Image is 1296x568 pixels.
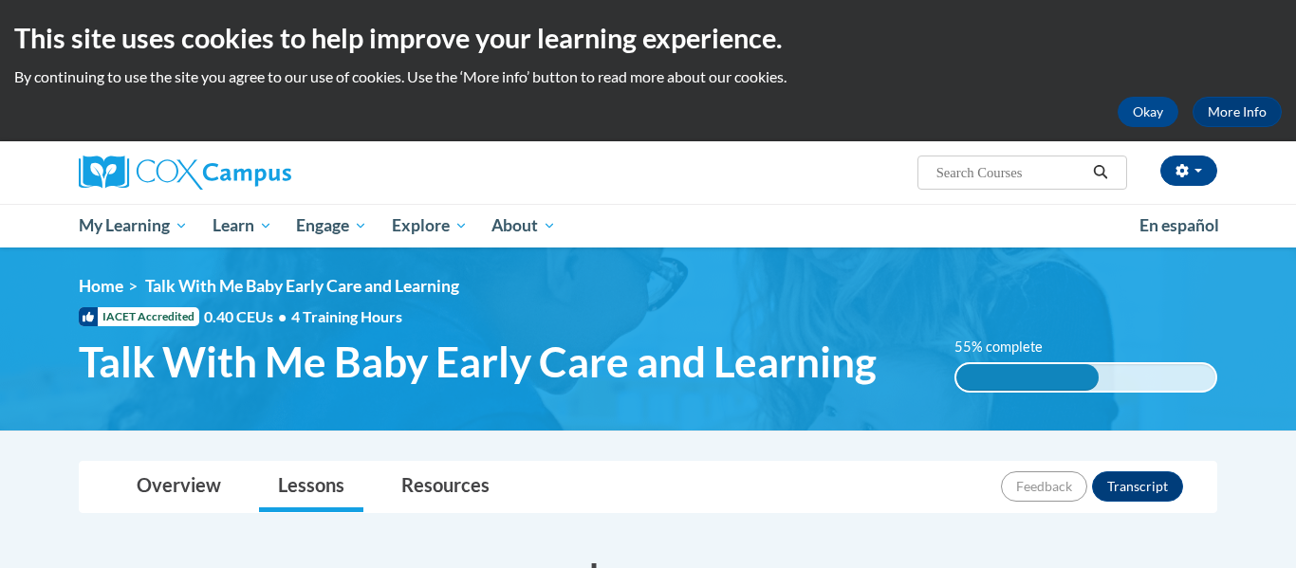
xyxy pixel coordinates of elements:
[79,276,123,296] a: Home
[278,307,287,325] span: •
[1127,206,1231,246] a: En español
[66,204,200,247] a: My Learning
[14,19,1282,57] h2: This site uses cookies to help improve your learning experience.
[284,204,380,247] a: Engage
[200,204,285,247] a: Learn
[1001,471,1087,502] button: Feedback
[145,276,459,296] span: Talk With Me Baby Early Care and Learning
[79,214,188,237] span: My Learning
[480,204,569,247] a: About
[954,337,1064,357] label: 55% complete
[491,214,556,237] span: About
[1092,471,1183,502] button: Transcript
[1160,156,1217,186] button: Account Settings
[213,214,272,237] span: Learn
[382,462,509,512] a: Resources
[118,462,240,512] a: Overview
[380,204,480,247] a: Explore
[204,306,291,327] span: 0.40 CEUs
[79,307,199,326] span: IACET Accredited
[291,307,402,325] span: 4 Training Hours
[1193,97,1282,127] a: More Info
[296,214,367,237] span: Engage
[1139,215,1219,235] span: En español
[79,156,439,190] a: Cox Campus
[50,204,1246,247] div: Main menu
[392,214,468,237] span: Explore
[1086,161,1115,184] button: Search
[935,161,1086,184] input: Search Courses
[79,337,877,387] span: Talk With Me Baby Early Care and Learning
[956,364,1099,391] div: 55% complete
[79,156,291,190] img: Cox Campus
[259,462,363,512] a: Lessons
[14,66,1282,87] p: By continuing to use the site you agree to our use of cookies. Use the ‘More info’ button to read...
[1118,97,1178,127] button: Okay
